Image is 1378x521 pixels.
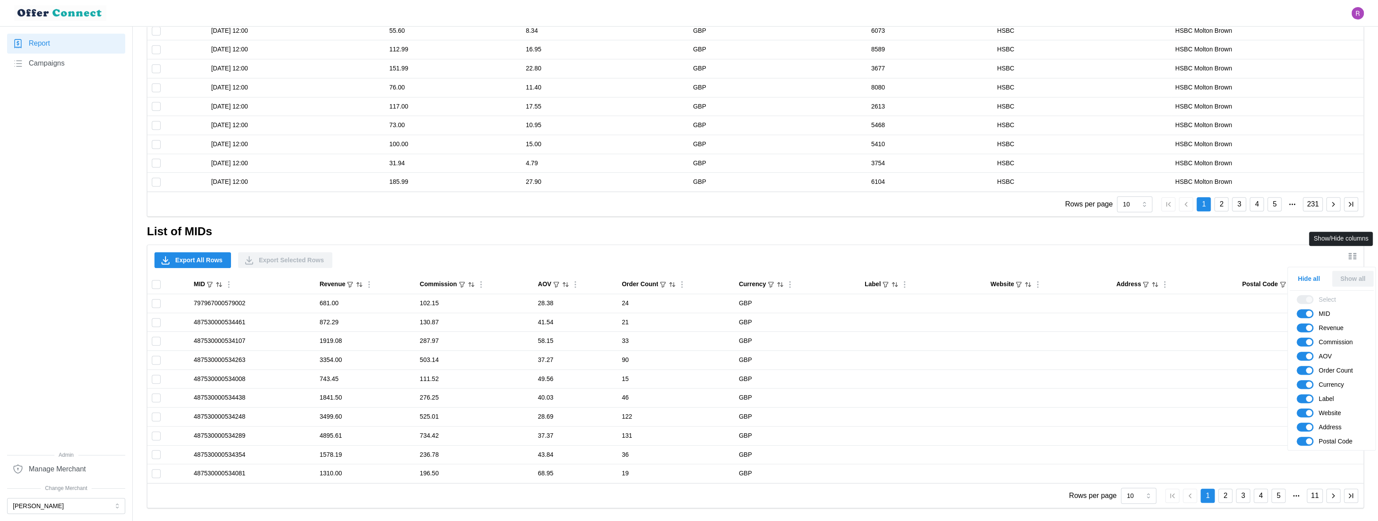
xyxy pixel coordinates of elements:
[993,59,1171,78] td: HSBC
[867,116,993,135] td: 5468
[189,332,315,351] td: 487530000534107
[1171,116,1363,135] td: HSBC Molton Brown
[734,445,860,464] td: GBP
[533,426,617,445] td: 37.37
[29,464,86,475] span: Manage Merchant
[993,116,1171,135] td: HSBC
[891,280,899,288] button: Sort by Label ascending
[689,154,867,173] td: GBP
[533,389,617,408] td: 40.03
[194,280,205,289] div: MID
[189,294,315,313] td: 797967000579002
[152,375,161,384] input: Toggle select row
[1313,423,1341,432] span: Address
[207,59,385,78] td: [DATE] 12:00
[867,173,993,191] td: 6104
[147,224,1364,239] h2: List of MIDs
[315,464,415,483] td: 1310.00
[1065,199,1113,210] p: Rows per page
[1313,408,1341,417] span: Website
[1197,197,1211,211] button: 1
[1271,489,1286,503] button: 5
[152,299,161,308] input: Toggle select row
[1345,249,1360,264] button: Show/Hide columns
[315,294,415,313] td: 681.00
[1171,173,1363,191] td: HSBC Molton Brown
[521,78,689,97] td: 11.40
[617,351,734,370] td: 90
[152,102,161,111] input: Toggle select row
[993,40,1171,59] td: HSBC
[152,432,161,440] input: Toggle select row
[355,280,363,288] button: Sort by Revenue descending
[1313,352,1332,361] span: AOV
[1340,271,1366,286] span: Show all
[617,313,734,332] td: 21
[152,83,161,92] input: Toggle select row
[993,154,1171,173] td: HSBC
[1313,366,1353,375] span: Order Count
[385,116,521,135] td: 73.00
[668,280,676,288] button: Sort by Order Count descending
[152,318,161,327] input: Toggle select row
[867,154,993,173] td: 3754
[207,78,385,97] td: [DATE] 12:00
[1242,280,1278,289] div: Postal Code
[1033,280,1043,289] button: Column Actions
[521,97,689,116] td: 17.55
[152,159,161,167] input: Toggle select row
[364,280,374,289] button: Column Actions
[677,280,687,289] button: Column Actions
[207,116,385,135] td: [DATE] 12:00
[1236,489,1250,503] button: 3
[175,253,223,268] span: Export All Rows
[689,21,867,40] td: GBP
[152,337,161,346] input: Toggle select row
[689,135,867,154] td: GBP
[152,450,161,459] input: Toggle select row
[315,426,415,445] td: 4895.61
[734,369,860,389] td: GBP
[29,58,65,69] span: Campaigns
[1218,489,1232,503] button: 2
[1232,197,1246,211] button: 3
[415,369,533,389] td: 111.52
[29,38,50,49] span: Report
[476,280,486,289] button: Column Actions
[521,40,689,59] td: 16.95
[617,426,734,445] td: 131
[415,389,533,408] td: 276.25
[152,412,161,421] input: Toggle select row
[993,78,1171,97] td: HSBC
[533,332,617,351] td: 58.15
[1160,280,1170,289] button: Column Actions
[1307,489,1323,503] button: 11
[570,280,580,289] button: Column Actions
[689,97,867,116] td: GBP
[152,64,161,73] input: Toggle select row
[319,280,345,289] div: Revenue
[385,173,521,191] td: 185.99
[521,154,689,173] td: 4.79
[533,351,617,370] td: 37.27
[734,313,860,332] td: GBP
[533,313,617,332] td: 41.54
[207,135,385,154] td: [DATE] 12:00
[315,351,415,370] td: 3354.00
[152,140,161,149] input: Toggle select row
[1267,197,1282,211] button: 5
[1024,280,1032,288] button: Sort by Website ascending
[739,280,766,289] div: Currency
[152,27,161,35] input: Toggle select row
[734,389,860,408] td: GBP
[1171,154,1363,173] td: HSBC Molton Brown
[993,97,1171,116] td: HSBC
[1116,280,1141,289] div: Address
[689,59,867,78] td: GBP
[415,464,533,483] td: 196.50
[617,464,734,483] td: 19
[385,135,521,154] td: 100.00
[315,332,415,351] td: 1919.08
[689,173,867,191] td: GBP
[152,45,161,54] input: Toggle select row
